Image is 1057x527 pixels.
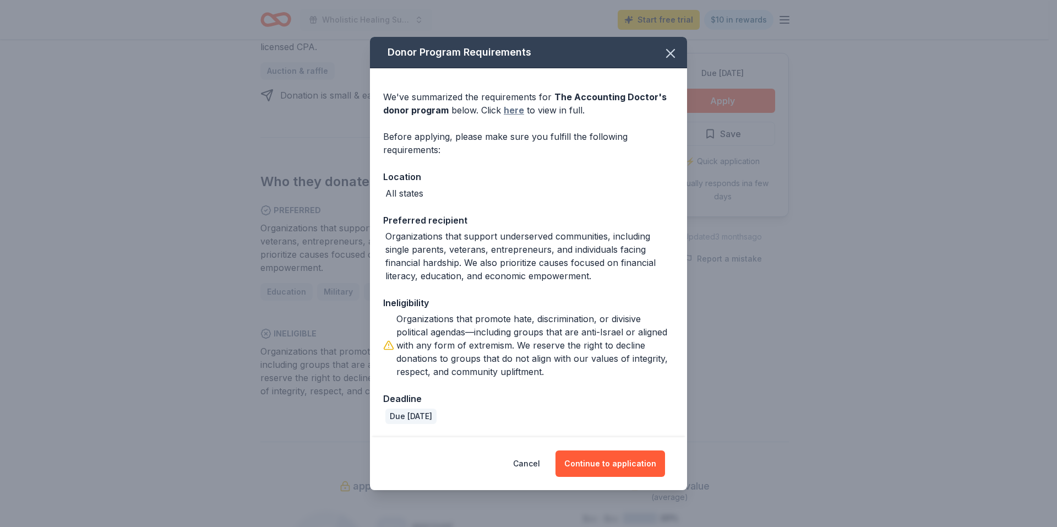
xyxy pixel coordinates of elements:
div: Due [DATE] [385,409,437,424]
div: Deadline [383,392,674,406]
div: Before applying, please make sure you fulfill the following requirements: [383,130,674,156]
a: here [504,104,524,117]
div: Donor Program Requirements [370,37,687,68]
div: Preferred recipient [383,213,674,227]
button: Continue to application [555,450,665,477]
div: Ineligibility [383,296,674,310]
div: We've summarized the requirements for below. Click to view in full. [383,90,674,117]
div: Organizations that support underserved communities, including single parents, veterans, entrepren... [385,230,674,282]
div: Organizations that promote hate, discrimination, or divisive political agendas—including groups t... [396,312,674,378]
button: Cancel [513,450,540,477]
div: All states [385,187,423,200]
div: Location [383,170,674,184]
